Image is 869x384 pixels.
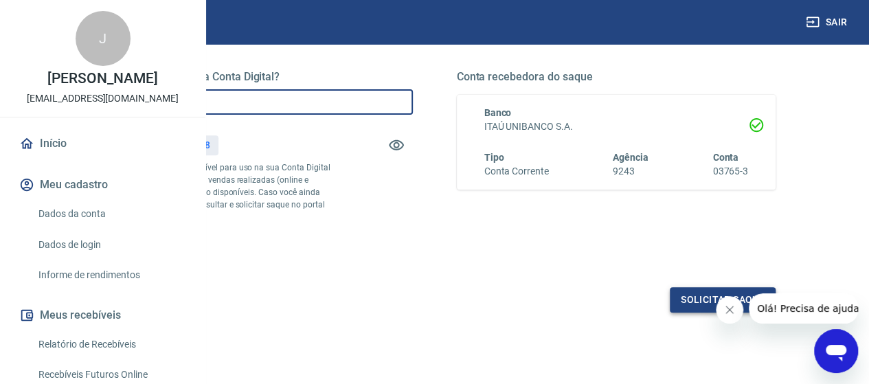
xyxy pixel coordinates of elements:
span: Olá! Precisa de ajuda? [8,10,115,21]
h6: 9243 [613,164,648,179]
p: *Corresponde ao saldo disponível para uso na sua Conta Digital Vindi. Incluindo os valores das ve... [93,161,332,223]
h5: Quanto deseja sacar da Conta Digital? [93,70,413,84]
h6: 03765-3 [712,164,748,179]
a: Informe de rendimentos [33,261,189,289]
p: R$ 239,58 [167,138,210,153]
button: Sair [803,10,853,35]
h6: ITAÚ UNIBANCO S.A. [484,120,749,134]
button: Meu cadastro [16,170,189,200]
a: Início [16,128,189,159]
div: J [76,11,131,66]
iframe: Botão para abrir a janela de mensagens [814,329,858,373]
h6: Conta Corrente [484,164,549,179]
iframe: Mensagem da empresa [749,293,858,324]
a: Dados de login [33,231,189,259]
button: Meus recebíveis [16,300,189,330]
span: Conta [712,152,738,163]
a: Relatório de Recebíveis [33,330,189,359]
iframe: Fechar mensagem [716,296,743,324]
p: [EMAIL_ADDRESS][DOMAIN_NAME] [27,91,179,106]
span: Agência [613,152,648,163]
p: [PERSON_NAME] [47,71,157,86]
a: Dados da conta [33,200,189,228]
h5: Conta recebedora do saque [457,70,776,84]
span: Banco [484,107,512,118]
span: Tipo [484,152,504,163]
button: Solicitar saque [670,287,776,313]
